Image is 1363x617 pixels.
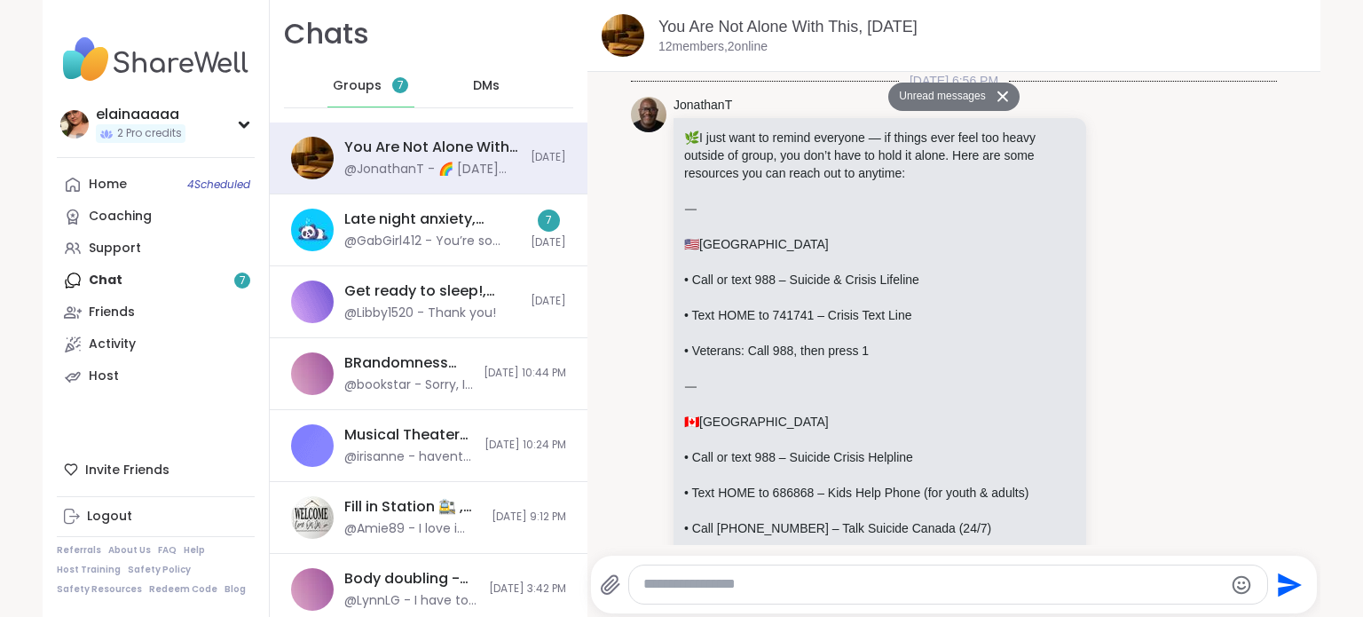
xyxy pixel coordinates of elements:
div: @LynnLG - I have to run down and help [PERSON_NAME] with the kids. I will see everyone in the nex... [344,592,478,610]
div: Invite Friends [57,454,255,486]
a: Help [184,544,205,557]
div: You Are Not Alone With This, [DATE] [344,138,520,157]
span: 🇺🇸 [684,237,699,251]
div: @bookstar - Sorry, I just noticed this. What's up? [344,376,473,394]
img: Musical Theater Song Sharing, Oct 07 [291,424,334,467]
a: Home4Scheduled [57,169,255,201]
img: https://sharewell-space-live.sfo3.digitaloceanspaces.com/user-generated/0e2c5150-e31e-4b6a-957d-4... [631,97,666,132]
p: [GEOGRAPHIC_DATA] [684,413,1075,431]
div: @irisanne - havent watched this movie yet, heard it's good though. You recommend? [344,448,474,466]
a: Coaching [57,201,255,233]
p: 12 members, 2 online [658,38,768,56]
h1: Chats [284,14,369,54]
a: Blog [225,583,246,596]
span: 4 Scheduled [187,178,250,192]
a: Safety Resources [57,583,142,596]
a: Activity [57,328,255,360]
div: @Amie89 - I love i can read one half of a conversation from pinkonxy! [344,520,481,538]
p: ⸻ [684,377,1075,395]
span: [DATE] 9:12 PM [492,510,566,525]
p: • Call or text 988 – Suicide Crisis Helpline [684,448,1075,466]
p: I just want to remind everyone — if things ever feel too heavy outside of group, you don’t have t... [684,129,1075,182]
span: 7 [398,78,404,93]
div: @Libby1520 - Thank you! [344,305,496,322]
img: ShareWell Nav Logo [57,28,255,91]
a: Host Training [57,564,121,576]
div: Support [89,240,141,257]
span: [DATE] [531,150,566,165]
img: You Are Not Alone With This, Oct 08 [291,137,334,179]
p: • Call or text 988 – Suicide & Crisis Lifeline [684,271,1075,289]
p: ⸻ [684,200,1075,218]
a: Redeem Code [149,583,217,596]
img: You Are Not Alone With This, Oct 08 [602,14,644,57]
span: 2 Pro credits [117,126,182,141]
a: FAQ [158,544,177,557]
span: 🌿 [684,131,699,145]
div: Get ready to sleep!, [DATE] [344,281,520,301]
div: @GabGirl412 - You’re so welcome! [344,233,520,250]
div: Musical Theater Song Sharing, [DATE] [344,425,474,445]
span: [DATE] 10:24 PM [485,438,566,453]
a: You Are Not Alone With This, [DATE] [658,18,918,36]
a: Support [57,233,255,265]
span: Groups [333,77,382,95]
span: [DATE] [531,294,566,309]
div: Host [89,368,119,385]
img: Get ready to sleep!, Oct 07 [291,281,334,323]
a: Referrals [57,544,101,557]
textarea: Type your message [643,575,1223,594]
img: BRandomness Ohana Open Forum, Oct 07 [291,352,334,395]
p: [GEOGRAPHIC_DATA] [684,235,1075,253]
div: 7 [538,210,560,232]
img: Body doubling - admin, Oct 07 [291,568,334,611]
div: @JonathanT - 🌈 [DATE] Topic 🌈 What gives you hope even on the hardest days? Hope doesn’t always c... [344,161,520,178]
div: BRandomness Ohana Open Forum, [DATE] [344,353,473,373]
a: Safety Policy [128,564,191,576]
img: Late night anxiety, Oct 08 [291,209,334,251]
div: Late night anxiety, [DATE] [344,210,520,229]
p: • Text HOME to 686868 – Kids Help Phone (for youth & adults) [684,484,1075,502]
div: Coaching [89,208,152,225]
p: • Call [PHONE_NUMBER] – Talk Suicide Canada (24/7) [684,519,1075,537]
button: Send [1268,565,1308,605]
div: Logout [87,508,132,526]
img: Fill in Station 🚉 , Oct 07 [291,496,334,539]
span: [DATE] 3:42 PM [489,581,566,597]
a: Logout [57,501,255,533]
div: Body doubling - admin, [DATE] [344,569,478,589]
span: [DATE] 6:56 PM [899,72,1009,90]
span: 🇨🇦 [684,415,699,429]
img: elainaaaaa [60,110,89,138]
p: • Text HOME to 741741 – Crisis Text Line [684,306,1075,324]
a: Friends [57,297,255,328]
p: • Veterans: Call 988, then press 1 [684,342,1075,360]
span: DMs [473,77,500,95]
span: [DATE] 10:44 PM [484,366,566,381]
div: elainaaaaa [96,105,185,124]
a: About Us [108,544,151,557]
button: Emoji picker [1231,574,1252,596]
div: Home [89,176,127,194]
a: JonathanT [674,97,732,115]
div: Activity [89,336,136,353]
div: Fill in Station 🚉 , [DATE] [344,497,481,517]
button: Unread messages [888,83,990,111]
span: [DATE] [531,235,566,250]
a: Host [57,360,255,392]
div: Friends [89,304,135,321]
